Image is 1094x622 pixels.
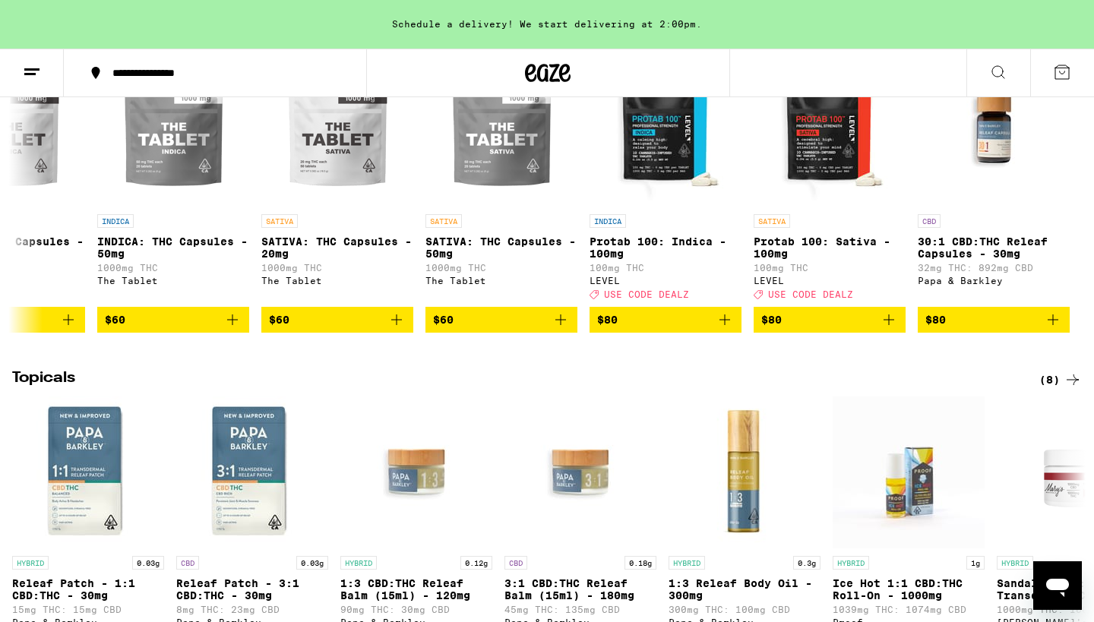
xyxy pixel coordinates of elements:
a: Open page for Protab 100: Indica - 100mg from LEVEL [590,55,741,307]
h2: Topicals [12,371,1007,389]
p: SATIVA: THC Capsules - 50mg [425,235,577,260]
img: Papa & Barkley - 1:3 Releaf Body Oil - 300mg [669,396,820,548]
p: HYBRID [833,556,869,570]
p: CBD [504,556,527,570]
p: 90mg THC: 30mg CBD [340,605,492,614]
span: USE CODE DEALZ [604,289,689,299]
button: Add to bag [590,307,741,333]
p: SATIVA [425,214,462,228]
p: 100mg THC [590,263,741,273]
p: CBD [176,556,199,570]
span: $60 [433,314,454,326]
button: Add to bag [425,307,577,333]
p: HYBRID [12,556,49,570]
span: $80 [597,314,618,326]
p: 0.03g [132,556,164,570]
img: The Tablet - SATIVA: THC Capsules - 50mg [425,55,577,207]
p: SATIVA [754,214,790,228]
p: 45mg THC: 135mg CBD [504,605,656,614]
img: Papa & Barkley - 30:1 CBD:THC Releaf Capsules - 30mg [918,55,1070,207]
p: SATIVA: THC Capsules - 20mg [261,235,413,260]
div: The Tablet [261,276,413,286]
button: Add to bag [754,307,906,333]
button: Add to bag [918,307,1070,333]
span: $60 [105,314,125,326]
div: The Tablet [425,276,577,286]
a: Open page for SATIVA: THC Capsules - 20mg from The Tablet [261,55,413,307]
div: LEVEL [590,276,741,286]
div: The Tablet [97,276,249,286]
p: SATIVA [261,214,298,228]
img: LEVEL - Protab 100: Sativa - 100mg [754,55,906,207]
p: 1:3 CBD:THC Releaf Balm (15ml) - 120mg [340,577,492,601]
img: Proof - Ice Hot 1:1 CBD:THC Roll-On - 1000mg [833,396,985,548]
div: LEVEL [754,276,906,286]
a: Open page for Protab 100: Sativa - 100mg from LEVEL [754,55,906,307]
p: HYBRID [669,556,705,570]
span: $80 [925,314,946,326]
p: 1039mg THC: 1074mg CBD [833,605,985,614]
p: 30:1 CBD:THC Releaf Capsules - 30mg [918,235,1070,260]
p: HYBRID [997,556,1033,570]
p: 15mg THC: 15mg CBD [12,605,164,614]
img: Papa & Barkley - Releaf Patch - 1:1 CBD:THC - 30mg [12,396,164,548]
p: 0.3g [793,556,820,570]
p: 100mg THC [754,263,906,273]
img: LEVEL - Protab 100: Indica - 100mg [590,55,741,207]
span: USE CODE DEALZ [768,289,853,299]
iframe: Button to launch messaging window, conversation in progress [1033,561,1082,610]
p: HYBRID [340,556,377,570]
p: 32mg THC: 892mg CBD [918,263,1070,273]
p: INDICA [590,214,626,228]
p: CBD [918,214,941,228]
p: 0.12g [460,556,492,570]
p: 300mg THC: 100mg CBD [669,605,820,614]
a: Open page for 30:1 CBD:THC Releaf Capsules - 30mg from Papa & Barkley [918,55,1070,307]
p: Releaf Patch - 3:1 CBD:THC - 30mg [176,577,328,601]
p: INDICA: THC Capsules - 50mg [97,235,249,260]
div: Papa & Barkley [918,276,1070,286]
button: Add to bag [97,307,249,333]
a: Open page for SATIVA: THC Capsules - 50mg from The Tablet [425,55,577,307]
a: Open page for INDICA: THC Capsules - 50mg from The Tablet [97,55,249,307]
p: 1000mg THC [261,263,413,273]
img: The Tablet - INDICA: THC Capsules - 50mg [97,55,249,207]
p: 1g [966,556,985,570]
p: INDICA [97,214,134,228]
p: 0.03g [296,556,328,570]
img: Papa & Barkley - 1:3 CBD:THC Releaf Balm (15ml) - 120mg [340,396,492,548]
span: $60 [269,314,289,326]
p: 3:1 CBD:THC Releaf Balm (15ml) - 180mg [504,577,656,601]
img: The Tablet - SATIVA: THC Capsules - 20mg [261,55,413,207]
p: Ice Hot 1:1 CBD:THC Roll-On - 1000mg [833,577,985,601]
button: Add to bag [261,307,413,333]
p: 1000mg THC [425,263,577,273]
p: 0.18g [624,556,656,570]
p: Releaf Patch - 1:1 CBD:THC - 30mg [12,577,164,601]
a: (8) [1039,371,1082,389]
img: Papa & Barkley - 3:1 CBD:THC Releaf Balm (15ml) - 180mg [504,396,656,548]
p: 1:3 Releaf Body Oil - 300mg [669,577,820,601]
p: 1000mg THC [97,263,249,273]
p: Protab 100: Sativa - 100mg [754,235,906,260]
p: 8mg THC: 23mg CBD [176,605,328,614]
img: Papa & Barkley - Releaf Patch - 3:1 CBD:THC - 30mg [176,396,328,548]
span: $80 [761,314,782,326]
p: Protab 100: Indica - 100mg [590,235,741,260]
